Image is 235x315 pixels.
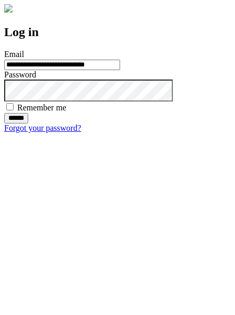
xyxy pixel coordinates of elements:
[17,103,66,112] label: Remember me
[4,70,36,79] label: Password
[4,123,81,132] a: Forgot your password?
[4,50,24,59] label: Email
[4,25,231,39] h2: Log in
[4,4,13,13] img: logo-4e3dc11c47720685a147b03b5a06dd966a58ff35d612b21f08c02c0306f2b779.png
